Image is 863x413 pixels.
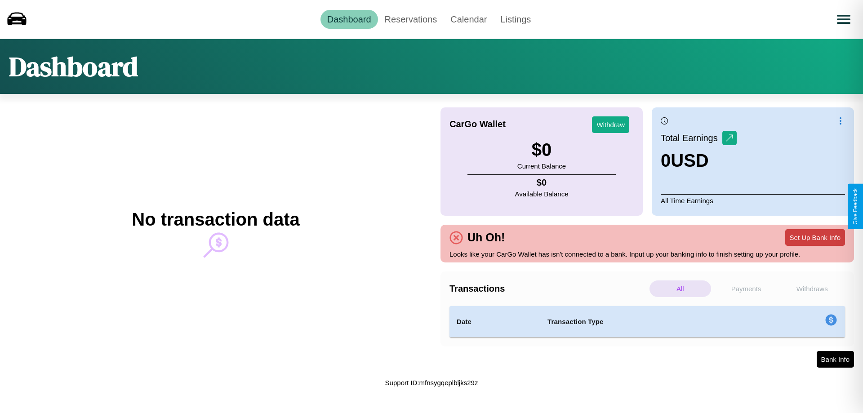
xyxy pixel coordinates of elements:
h4: Uh Oh! [463,231,509,244]
button: Bank Info [817,351,854,368]
h4: Transaction Type [547,316,752,327]
p: Available Balance [515,188,569,200]
a: Dashboard [320,10,378,29]
button: Withdraw [592,116,629,133]
h1: Dashboard [9,48,138,85]
h2: No transaction data [132,209,299,230]
p: Total Earnings [661,130,722,146]
h4: CarGo Wallet [449,119,506,129]
p: Current Balance [517,160,566,172]
p: All Time Earnings [661,194,845,207]
table: simple table [449,306,845,338]
a: Reservations [378,10,444,29]
button: Open menu [831,7,856,32]
p: Support ID: mfnsygqeplbljks29z [385,377,478,389]
h3: $ 0 [517,140,566,160]
p: Withdraws [781,280,843,297]
h3: 0 USD [661,151,737,171]
a: Calendar [444,10,494,29]
div: Give Feedback [852,188,859,225]
h4: Transactions [449,284,647,294]
p: All [649,280,711,297]
h4: $ 0 [515,178,569,188]
button: Set Up Bank Info [785,229,845,246]
h4: Date [457,316,533,327]
p: Payments [716,280,777,297]
a: Listings [494,10,538,29]
p: Looks like your CarGo Wallet has isn't connected to a bank. Input up your banking info to finish ... [449,248,845,260]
